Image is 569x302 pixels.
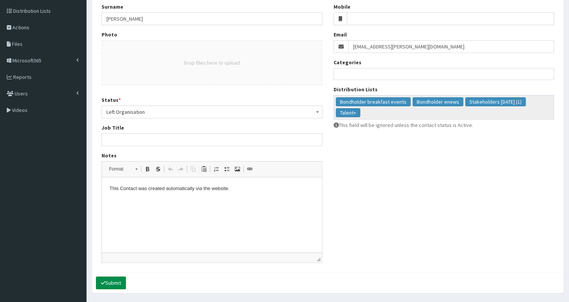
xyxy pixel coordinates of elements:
[153,164,163,174] a: Strike Through
[142,164,153,174] a: Bold (Ctrl+B)
[105,164,132,174] span: Format
[199,164,209,174] a: Paste (Ctrl+V)
[317,257,320,261] span: Drag to resize
[222,164,232,174] a: Insert/Remove Bulleted List
[106,107,317,117] span: Left Organisation
[176,164,186,174] a: Redo (Ctrl+Y)
[465,97,526,106] li: Stakeholders May 2023 (1)
[188,164,199,174] a: Copy (Ctrl+C)
[232,164,243,174] a: Image
[244,164,255,174] a: Link (Ctrl+L)
[15,90,28,97] span: Users
[102,31,117,38] label: Photo
[12,24,29,31] span: Actions
[334,121,554,129] p: This field will be ignored unless the contact status is Active.
[184,59,240,66] button: Drop files here to upload
[96,276,126,289] button: Submit
[211,164,222,174] a: Insert/Remove Numbered List
[334,31,347,38] label: Email
[102,96,121,104] label: Status
[12,107,27,113] span: Videos
[336,97,411,106] li: Bondholder breakfast events
[13,74,32,80] span: Reports
[102,3,123,11] label: Surname
[334,86,378,93] label: Distribution Lists
[13,8,51,14] span: Distribution Lists
[334,59,361,66] label: Categories
[165,164,176,174] a: Undo (Ctrl+Z)
[105,164,141,174] a: Format
[102,152,117,159] label: Notes
[336,108,360,117] li: Talent+
[12,57,41,64] span: Microsoft365
[413,97,463,106] li: Bondholder enews
[12,41,23,47] span: Files
[102,106,322,118] span: Left Organisation
[102,177,322,252] iframe: Rich Text Editor, notes
[334,3,351,11] label: Mobile
[102,124,124,131] label: Job Title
